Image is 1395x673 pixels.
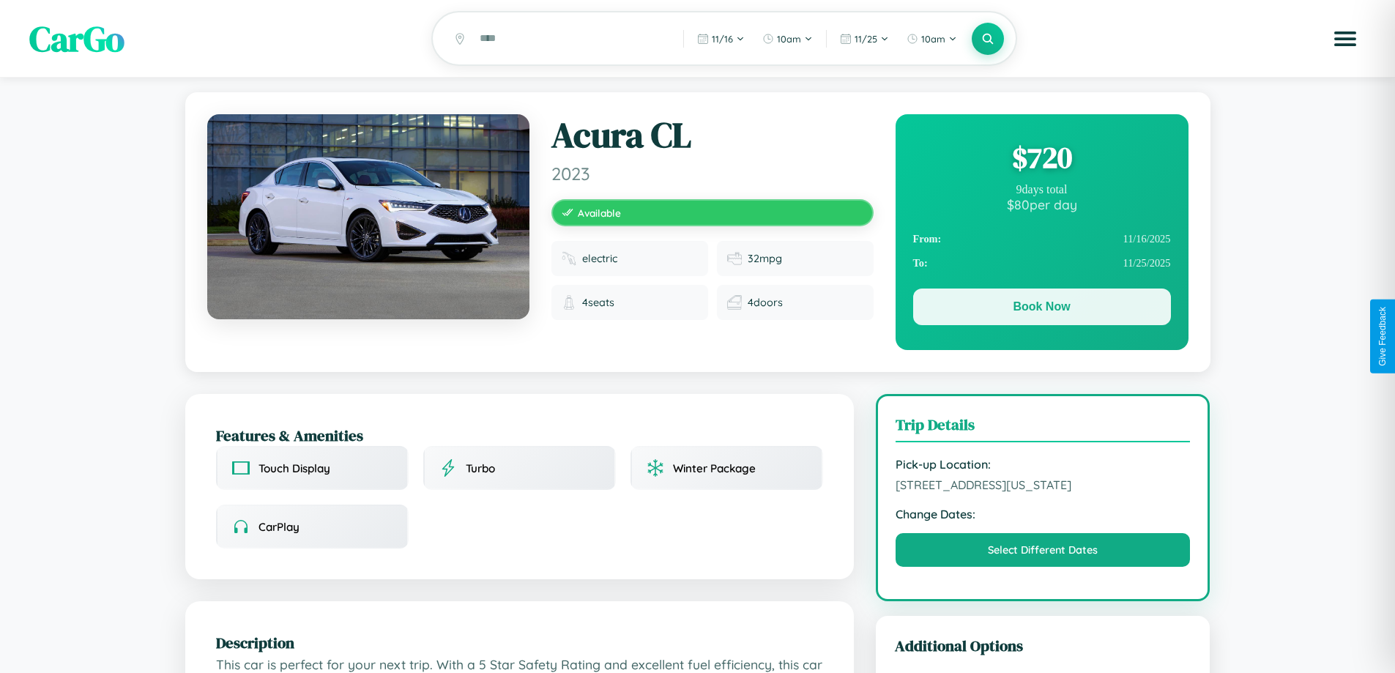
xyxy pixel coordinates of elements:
h3: Additional Options [895,635,1191,656]
span: 4 seats [582,296,614,309]
span: Available [578,207,621,219]
span: 32 mpg [748,252,782,265]
h2: Description [216,632,823,653]
span: 2023 [551,163,874,185]
div: 11 / 16 / 2025 [913,227,1171,251]
button: 11/16 [690,27,752,51]
span: Touch Display [258,461,330,475]
span: 11 / 25 [855,33,877,45]
button: Open menu [1325,18,1366,59]
img: Fuel efficiency [727,251,742,266]
span: CarPlay [258,520,300,534]
div: $ 720 [913,138,1171,177]
span: 10am [777,33,801,45]
strong: Change Dates: [896,507,1191,521]
div: $ 80 per day [913,196,1171,212]
button: 10am [899,27,964,51]
img: Acura CL 2023 [207,114,529,319]
span: CarGo [29,15,124,63]
div: 9 days total [913,183,1171,196]
strong: Pick-up Location: [896,457,1191,472]
span: electric [582,252,617,265]
img: Fuel type [562,251,576,266]
span: [STREET_ADDRESS][US_STATE] [896,477,1191,492]
span: Winter Package [673,461,756,475]
button: 11/25 [833,27,896,51]
strong: From: [913,233,942,245]
button: 10am [755,27,820,51]
strong: To: [913,257,928,269]
span: 4 doors [748,296,783,309]
div: 11 / 25 / 2025 [913,251,1171,275]
img: Seats [562,295,576,310]
h1: Acura CL [551,114,874,157]
h2: Features & Amenities [216,425,823,446]
img: Doors [727,295,742,310]
div: Give Feedback [1377,307,1388,366]
button: Book Now [913,289,1171,325]
span: Turbo [466,461,495,475]
button: Select Different Dates [896,533,1191,567]
h3: Trip Details [896,414,1191,442]
span: 10am [921,33,945,45]
span: 11 / 16 [712,33,733,45]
